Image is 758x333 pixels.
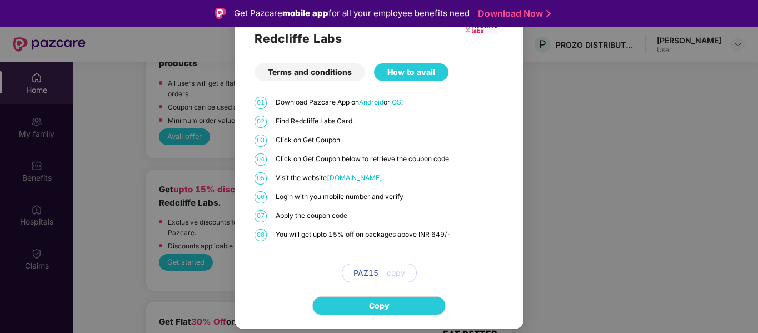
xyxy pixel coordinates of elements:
[215,8,226,19] img: Logo
[255,97,267,109] span: 01
[312,296,446,315] button: Copy
[255,116,267,128] span: 02
[369,300,390,312] span: Copy
[255,210,267,222] span: 07
[276,229,503,240] p: You will get upto 15% off on packages above INR 649/-
[255,172,267,185] span: 05
[255,63,365,81] div: Terms and conditions
[276,116,503,126] p: Find Redcliffe Labs Card.
[255,153,267,166] span: 04
[387,267,405,279] span: copy
[390,98,401,106] a: iOS
[255,135,267,147] span: 03
[353,267,378,279] span: PAZ15
[282,8,328,18] strong: mobile app
[359,98,383,106] a: Android
[374,63,448,81] div: How to avail
[276,172,503,183] p: Visit the website .
[276,97,503,107] p: Download Pazcare App on or .
[327,173,382,182] a: [DOMAIN_NAME]
[465,21,498,34] img: Screenshot%202023-06-01%20at%2011.51.45%20AM.png
[546,8,551,19] img: Stroke
[255,229,267,241] span: 08
[276,153,503,164] p: Click on Get Coupon below to retrieve the coupon code
[255,29,503,48] h2: Redcliffe Labs
[478,8,547,19] a: Download Now
[276,210,503,221] p: Apply the coupon code
[255,191,267,203] span: 06
[234,7,470,20] div: Get Pazcare for all your employee benefits need
[276,191,503,202] p: Login with you mobile number and verify
[378,264,405,282] button: copy
[276,135,503,145] p: Click on Get Coupon.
